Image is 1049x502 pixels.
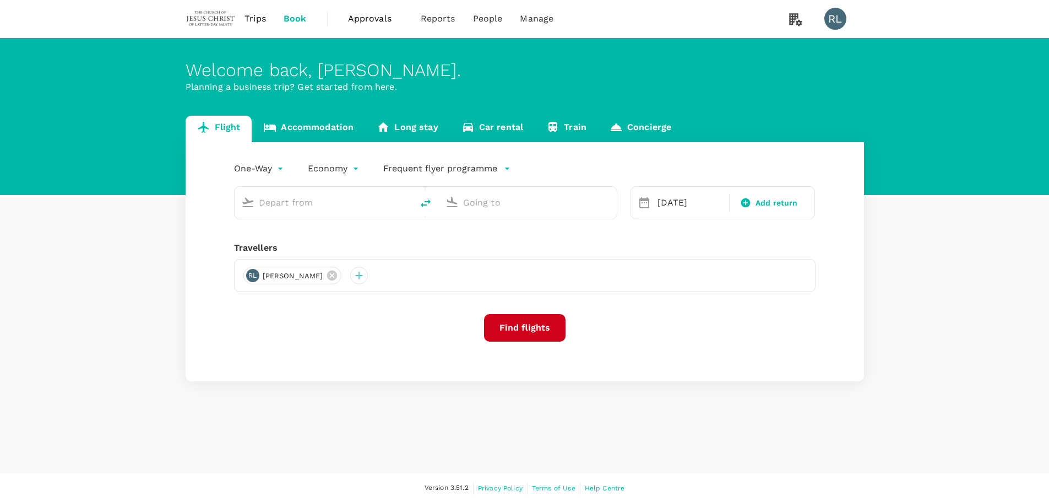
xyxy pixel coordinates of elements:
[824,8,846,30] div: RL
[585,482,625,494] a: Help Centre
[478,484,523,492] span: Privacy Policy
[186,7,236,31] img: The Malaysian Church of Jesus Christ of Latter-day Saints
[473,12,503,25] span: People
[284,12,307,25] span: Book
[186,80,864,94] p: Planning a business trip? Get started from here.
[478,482,523,494] a: Privacy Policy
[383,162,510,175] button: Frequent flyer programme
[463,194,594,211] input: Going to
[532,482,575,494] a: Terms of Use
[756,197,798,209] span: Add return
[256,271,330,282] span: [PERSON_NAME]
[383,162,497,175] p: Frequent flyer programme
[532,484,575,492] span: Terms of Use
[520,12,553,25] span: Manage
[244,12,266,25] span: Trips
[246,269,259,282] div: RL
[598,116,683,142] a: Concierge
[186,116,252,142] a: Flight
[535,116,598,142] a: Train
[425,483,469,494] span: Version 3.51.2
[405,201,407,203] button: Open
[348,12,403,25] span: Approvals
[259,194,389,211] input: Depart from
[484,314,566,342] button: Find flights
[585,484,625,492] span: Help Centre
[653,192,727,214] div: [DATE]
[412,190,439,217] button: delete
[234,241,816,255] div: Travellers
[186,60,864,80] div: Welcome back , [PERSON_NAME] .
[450,116,535,142] a: Car rental
[365,116,449,142] a: Long stay
[421,12,455,25] span: Reports
[234,160,286,177] div: One-Way
[243,267,342,284] div: RL[PERSON_NAME]
[308,160,361,177] div: Economy
[609,201,611,203] button: Open
[252,116,365,142] a: Accommodation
